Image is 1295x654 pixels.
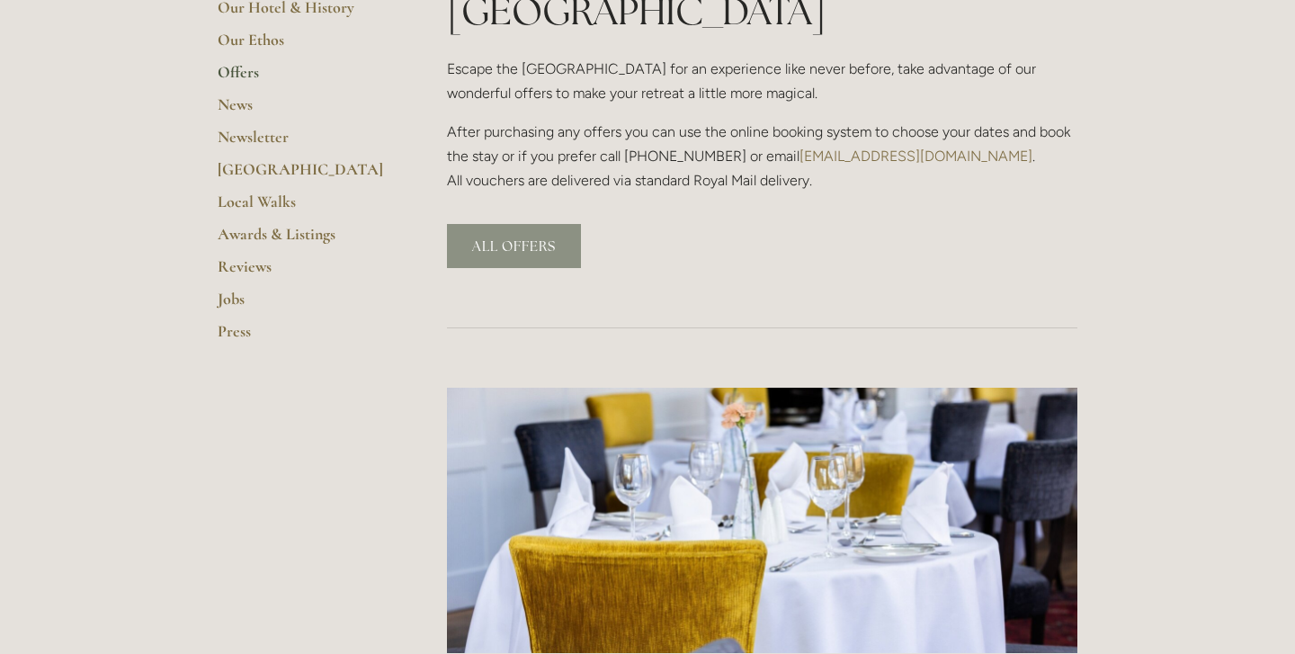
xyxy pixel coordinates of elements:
a: Reviews [218,256,389,289]
img: 190325_losehillhousehotel_015.jpg [447,388,1077,654]
a: ALL OFFERS [447,224,581,268]
a: Awards & Listings [218,224,389,256]
a: Newsletter [218,127,389,159]
p: Escape the [GEOGRAPHIC_DATA] for an experience like never before, take advantage of our wonderful... [447,57,1077,105]
a: Our Ethos [218,30,389,62]
a: Press [218,321,389,354]
a: [EMAIL_ADDRESS][DOMAIN_NAME] [799,148,1032,165]
a: Offers [218,62,389,94]
p: After purchasing any offers you can use the online booking system to choose your dates and book t... [447,120,1077,193]
a: Local Walks [218,192,389,224]
a: [GEOGRAPHIC_DATA] [218,159,389,192]
a: Jobs [218,289,389,321]
a: News [218,94,389,127]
